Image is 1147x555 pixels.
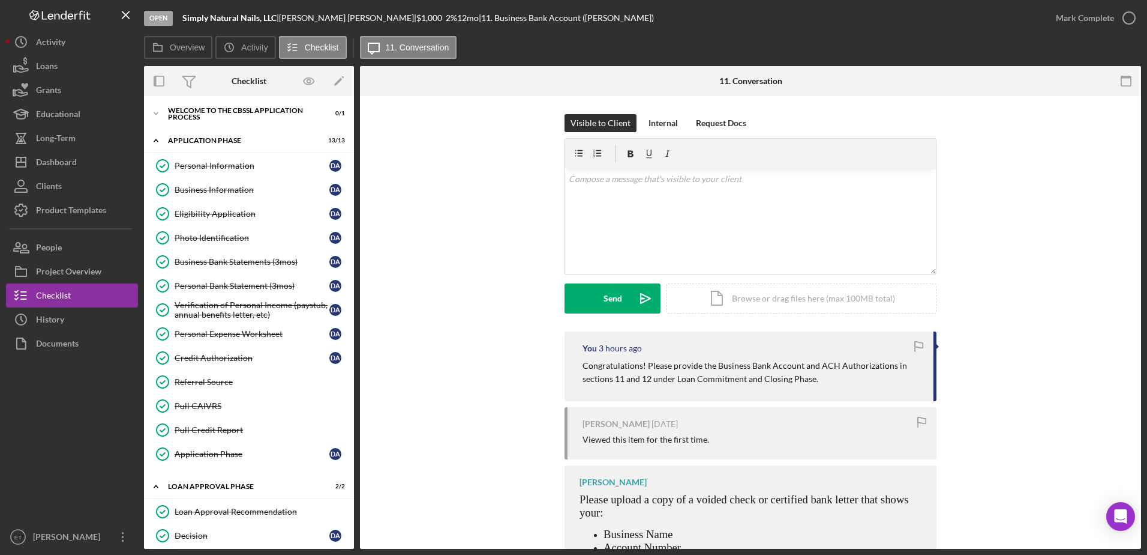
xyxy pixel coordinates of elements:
a: Business Bank Statements (3mos)DA [150,250,348,274]
div: Request Docs [696,114,746,132]
time: 2025-09-08 15:45 [651,419,678,429]
div: D A [329,530,341,542]
button: Send [565,284,660,314]
button: History [6,308,138,332]
div: D A [329,448,341,460]
div: Activity [36,30,65,57]
div: D A [329,232,341,244]
div: People [36,235,62,262]
a: Product Templates [6,198,138,222]
div: Verification of Personal Income (paystub, annual benefits letter, etc) [175,300,329,320]
div: Checklist [36,284,71,311]
button: Activity [6,30,138,54]
button: Grants [6,78,138,102]
div: D A [329,352,341,364]
div: D A [329,280,341,292]
button: Checklist [6,284,138,308]
a: Eligibility ApplicationDA [150,202,348,226]
div: 2 / 2 [323,483,345,490]
span: Please upload a copy of a voided check or certified bank letter that shows your: [579,493,909,519]
a: Referral Source [150,370,348,394]
button: Activity [215,36,275,59]
text: ET [14,534,22,541]
div: D A [329,328,341,340]
button: Project Overview [6,259,138,284]
div: Welcome to the CBSSL Application Process [168,107,315,121]
div: [PERSON_NAME] [582,419,650,429]
div: Application Phase [168,137,315,144]
div: Personal Expense Worksheet [175,329,329,339]
button: ET[PERSON_NAME] [6,525,138,549]
div: Project Overview [36,259,101,287]
div: Open Intercom Messenger [1106,502,1135,531]
div: Credit Authorization [175,353,329,363]
div: 13 / 13 [323,137,345,144]
a: Loan Approval Recommendation [150,500,348,524]
button: Dashboard [6,150,138,174]
a: Credit AuthorizationDA [150,346,348,370]
div: Long-Term [36,126,76,153]
span: Business Name [603,528,673,541]
div: Documents [36,332,79,359]
div: 0 / 1 [323,110,345,117]
div: History [36,308,64,335]
time: 2025-09-11 14:52 [599,344,642,353]
div: Pull Credit Report [175,425,347,435]
button: Overview [144,36,212,59]
div: Educational [36,102,80,129]
button: Checklist [279,36,347,59]
div: Mark Complete [1056,6,1114,30]
a: Application PhaseDA [150,442,348,466]
button: People [6,235,138,259]
div: Open [144,11,173,26]
button: Educational [6,102,138,126]
div: 11. Conversation [719,76,782,86]
div: 2 % [446,13,457,23]
div: Photo Identification [175,233,329,243]
p: Congratulations! Please provide the Business Bank Account and ACH Authorizations in sections 11 a... [582,359,921,386]
label: Checklist [305,43,339,52]
button: Visible to Client [565,114,636,132]
button: Documents [6,332,138,356]
a: Personal Expense WorksheetDA [150,322,348,346]
div: [PERSON_NAME] [30,525,108,552]
div: Dashboard [36,150,77,177]
button: Clients [6,174,138,198]
button: Long-Term [6,126,138,150]
div: Internal [648,114,678,132]
label: Overview [170,43,205,52]
span: Account Number [603,541,681,554]
div: Business Information [175,185,329,195]
div: Eligibility Application [175,209,329,219]
div: Referral Source [175,377,347,387]
div: Personal Bank Statement (3mos) [175,281,329,291]
a: Pull Credit Report [150,418,348,442]
div: Send [603,284,622,314]
div: Grants [36,78,61,105]
div: [PERSON_NAME] [579,478,647,487]
div: D A [329,256,341,268]
div: Personal Information [175,161,329,171]
label: Activity [241,43,268,52]
a: Personal Bank Statement (3mos)DA [150,274,348,298]
a: Personal InformationDA [150,154,348,178]
div: Checklist [232,76,266,86]
div: | [182,13,279,23]
div: 12 mo [457,13,479,23]
div: Decision [175,531,329,541]
button: Mark Complete [1044,6,1141,30]
div: Pull CAIVRS [175,401,347,411]
div: Viewed this item for the first time. [582,435,709,444]
a: Verification of Personal Income (paystub, annual benefits letter, etc)DA [150,298,348,322]
button: Loans [6,54,138,78]
button: 11. Conversation [360,36,457,59]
